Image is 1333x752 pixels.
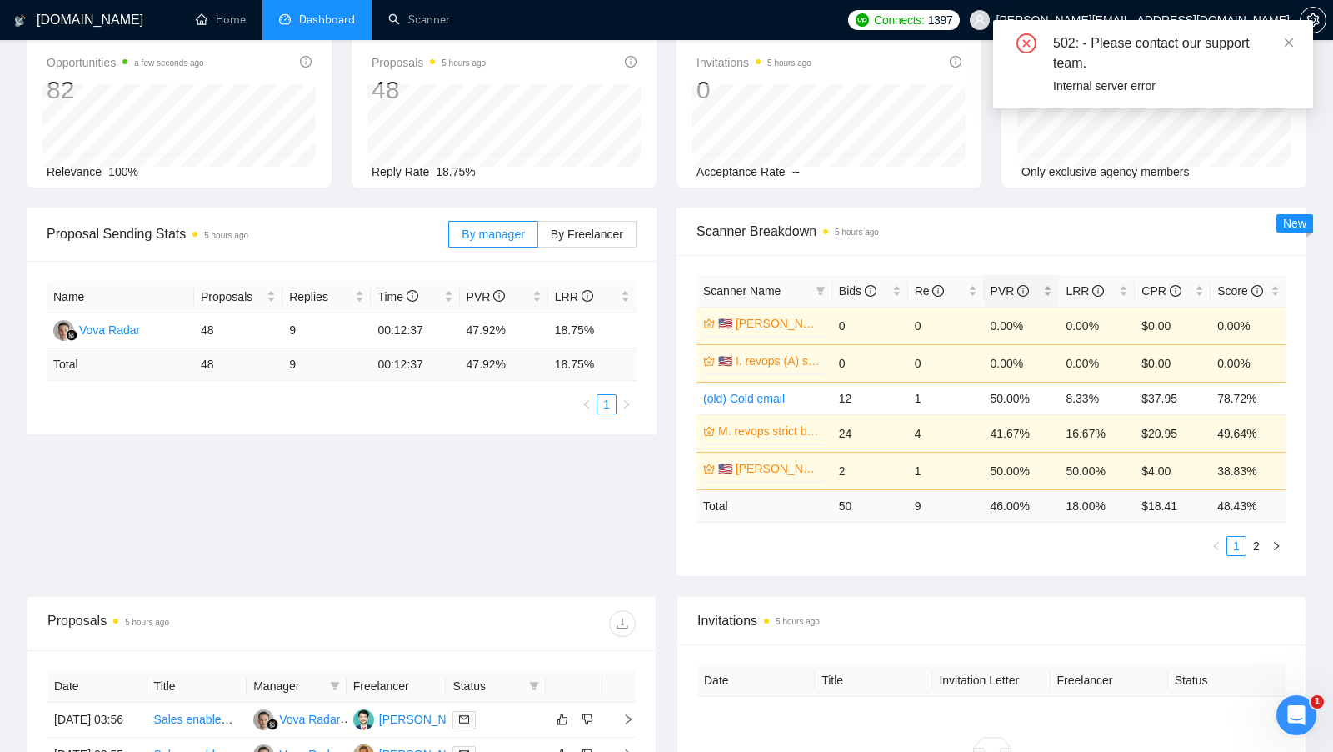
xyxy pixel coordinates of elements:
[718,352,822,370] a: 🇺🇸 I. revops (A) strict budget US only titles
[1051,664,1168,697] th: Freelancer
[697,610,1286,631] span: Invitations
[493,290,505,302] span: info-circle
[1300,13,1326,27] a: setting
[622,399,632,409] span: right
[1168,664,1286,697] th: Status
[267,719,278,730] img: gigradar-bm.png
[696,74,811,106] div: 0
[832,382,908,414] td: 12
[407,290,418,302] span: info-circle
[609,714,634,725] span: right
[1227,537,1246,555] a: 1
[47,53,204,73] span: Opportunities
[582,290,593,302] span: info-circle
[932,664,1050,697] th: Invitation Letter
[1017,285,1029,297] span: info-circle
[47,74,204,106] div: 82
[577,394,597,414] li: Previous Page
[1059,307,1135,344] td: 0.00%
[908,489,984,522] td: 9
[1059,382,1135,414] td: 8.33%
[839,284,876,298] span: Bids
[1211,344,1286,382] td: 0.00%
[548,348,637,381] td: 18.75 %
[984,344,1060,382] td: 0.00%
[555,290,593,303] span: LRR
[300,56,312,68] span: info-circle
[718,459,822,478] a: 🇺🇸 [PERSON_NAME] united states (A)
[984,414,1060,452] td: 41.67%
[459,714,469,724] span: mail
[984,307,1060,344] td: 0.00%
[1226,536,1246,556] li: 1
[703,392,785,405] a: (old) Cold email
[460,348,548,381] td: 47.92 %
[1135,414,1211,452] td: $20.95
[832,344,908,382] td: 0
[53,320,74,341] img: VR
[557,713,568,726] span: like
[696,165,786,178] span: Acceptance Rate
[832,414,908,452] td: 24
[597,394,617,414] li: 1
[347,670,447,703] th: Freelancer
[194,313,282,348] td: 48
[79,321,140,339] div: Vova Radar
[1266,536,1286,556] li: Next Page
[1276,695,1316,735] iframe: Intercom live chat
[577,709,597,729] button: dislike
[47,703,147,738] td: [DATE] 03:56
[697,664,815,697] th: Date
[194,348,282,381] td: 48
[1135,489,1211,522] td: $ 18.41
[353,712,475,725] a: MS[PERSON_NAME]
[1300,7,1326,33] button: setting
[379,710,475,729] div: [PERSON_NAME]
[1053,33,1293,73] div: 502: - Please contact our support team.
[835,228,879,237] time: 5 hours ago
[908,452,984,489] td: 1
[974,14,986,26] span: user
[617,394,637,414] button: right
[1066,284,1104,298] span: LRR
[372,165,429,178] span: Reply Rate
[984,452,1060,489] td: 50.00%
[1211,414,1286,452] td: 49.64%
[703,425,715,437] span: crown
[832,307,908,344] td: 0
[703,284,781,298] span: Scanner Name
[908,344,984,382] td: 0
[279,13,291,25] span: dashboard
[282,281,371,313] th: Replies
[289,288,352,306] span: Replies
[950,56,961,68] span: info-circle
[436,165,475,178] span: 18.75%
[1301,13,1326,27] span: setting
[279,710,340,729] div: Vova Radar
[1059,489,1135,522] td: 18.00 %
[371,348,459,381] td: 00:12:37
[816,286,826,296] span: filter
[582,399,592,409] span: left
[47,281,194,313] th: Name
[577,394,597,414] button: left
[1206,536,1226,556] li: Previous Page
[47,670,147,703] th: Date
[460,313,548,348] td: 47.92%
[1135,382,1211,414] td: $37.95
[299,13,355,27] span: Dashboard
[718,422,822,440] a: M. revops strict budget (C)
[609,610,636,637] button: download
[703,318,715,329] span: crown
[1141,284,1181,298] span: CPR
[551,228,623,241] span: By Freelancer
[928,11,953,29] span: 1397
[1247,537,1266,555] a: 2
[625,56,637,68] span: info-circle
[467,290,506,303] span: PVR
[1170,285,1181,297] span: info-circle
[377,290,417,303] span: Time
[204,231,248,240] time: 5 hours ago
[253,709,274,730] img: VR
[792,165,800,178] span: --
